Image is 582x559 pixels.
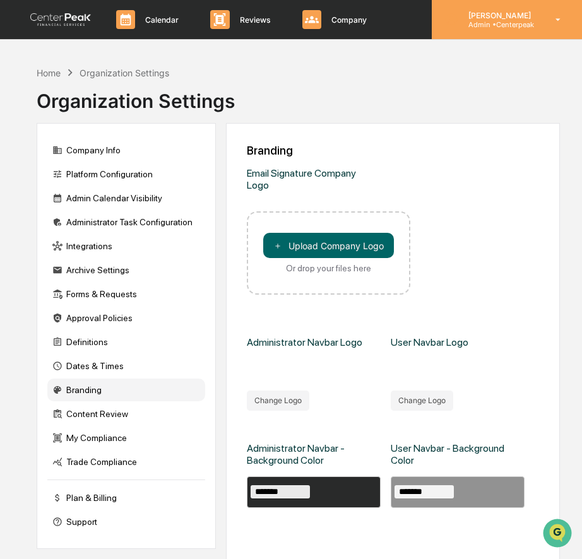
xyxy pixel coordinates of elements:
[542,517,576,551] iframe: Open customer support
[47,331,205,353] div: Definitions
[47,403,205,425] div: Content Review
[47,486,205,509] div: Plan & Billing
[37,68,61,78] div: Home
[13,26,230,47] p: How can we help?
[13,160,23,170] div: 🖐️
[37,79,235,112] div: Organization Settings
[47,259,205,281] div: Archive Settings
[391,442,523,466] div: User Navbar - Background Color
[215,100,230,115] button: Start new chat
[391,336,468,348] div: User Navbar Logo
[47,355,205,377] div: Dates & Times
[286,263,371,273] div: Or drop your files here
[247,358,348,380] img: Adnmin Logo
[8,154,86,177] a: 🖐️Preclearance
[47,450,205,473] div: Trade Compliance
[47,427,205,449] div: My Compliance
[25,183,80,196] span: Data Lookup
[247,391,309,411] button: Change Logo
[135,15,185,25] p: Calendar
[13,184,23,194] div: 🔎
[391,391,453,411] button: Change Logo
[391,358,492,380] img: User Logo
[30,13,91,26] img: logo
[47,283,205,305] div: Forms & Requests
[47,235,205,257] div: Integrations
[47,139,205,162] div: Company Info
[230,15,277,25] p: Reviews
[25,159,81,172] span: Preclearance
[13,97,35,119] img: 1746055101610-c473b297-6a78-478c-a979-82029cc54cd1
[47,211,205,233] div: Administrator Task Configuration
[8,178,85,201] a: 🔎Data Lookup
[273,240,282,252] span: ＋
[458,20,537,29] p: Admin • Centerpeak
[458,11,537,20] p: [PERSON_NAME]
[247,167,379,191] div: Email Signature Company Logo
[47,379,205,401] div: Branding
[247,336,362,348] div: Administrator Navbar Logo
[47,187,205,209] div: Admin Calendar Visibility
[86,154,162,177] a: 🗄️Attestations
[321,15,373,25] p: Company
[47,163,205,185] div: Platform Configuration
[92,160,102,170] div: 🗄️
[104,159,157,172] span: Attestations
[247,442,379,466] div: Administrator Navbar - Background Color
[126,214,153,223] span: Pylon
[247,144,540,157] div: Branding
[47,307,205,329] div: Approval Policies
[47,510,205,533] div: Support
[80,68,169,78] div: Organization Settings
[43,97,207,109] div: Start new chat
[43,109,160,119] div: We're available if you need us!
[89,213,153,223] a: Powered byPylon
[263,233,394,258] button: Or drop your files here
